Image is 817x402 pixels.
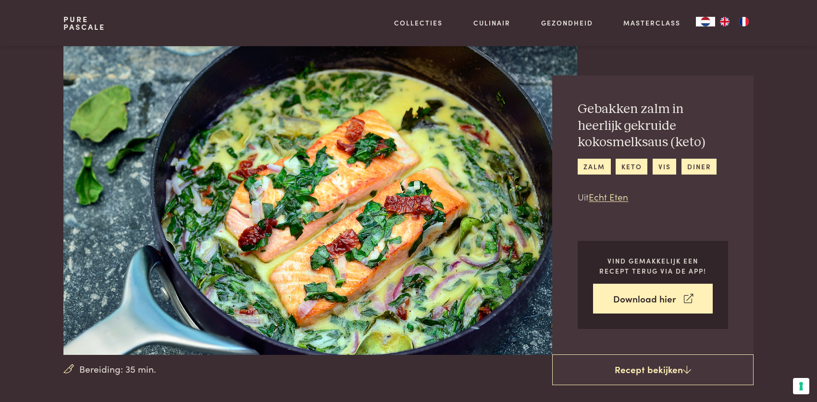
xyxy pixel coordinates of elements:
[79,362,156,376] span: Bereiding: 35 min.
[715,17,734,26] a: EN
[593,284,713,314] a: Download hier
[793,378,809,394] button: Uw voorkeuren voor toestemming voor trackingtechnologieën
[623,18,681,28] a: Masterclass
[473,18,510,28] a: Culinair
[696,17,715,26] a: NL
[63,46,577,355] img: Gebakken zalm in heerlijk gekruide kokosmelksaus (keto)
[616,159,647,175] a: keto
[541,18,593,28] a: Gezondheid
[696,17,754,26] aside: Language selected: Nederlands
[593,256,713,276] p: Vind gemakkelijk een recept terug via de app!
[578,101,728,151] h2: Gebakken zalm in heerlijk gekruide kokosmelksaus (keto)
[578,159,610,175] a: zalm
[394,18,443,28] a: Collecties
[578,190,728,204] p: Uit
[589,190,628,203] a: Echt Eten
[653,159,676,175] a: vis
[715,17,754,26] ul: Language list
[681,159,717,175] a: diner
[63,15,105,31] a: PurePascale
[552,354,754,385] a: Recept bekijken
[734,17,754,26] a: FR
[696,17,715,26] div: Language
